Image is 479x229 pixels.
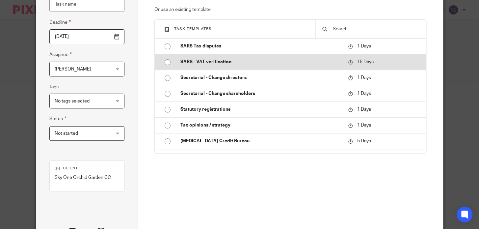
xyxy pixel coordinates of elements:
span: 1 Days [357,107,371,112]
span: [PERSON_NAME] [55,67,91,72]
p: Statutory registrations [180,106,341,113]
label: Status [49,115,66,123]
p: [MEDICAL_DATA] Credit Bureau [180,138,341,144]
span: 15 Days [357,60,374,64]
span: 1 Days [357,91,371,96]
span: 5 Days [357,139,371,143]
span: 1 Days [357,44,371,48]
span: No tags selected [55,99,90,103]
span: Task templates [174,27,212,31]
span: 1 Days [357,75,371,80]
label: Tags [49,84,59,90]
span: 1 Days [357,123,371,128]
p: SARS Tax disputes [180,43,341,49]
label: Deadline [49,18,71,26]
p: Tax opinions / strategy [180,122,341,129]
p: Secretarial - Change shareholders [180,90,341,97]
p: Or use an existing template [154,6,426,13]
p: Secretarial - Change directors [180,74,341,81]
span: Not started [55,131,78,136]
p: Sky One Orchid Garden CC [55,174,119,181]
p: SARS - VAT verification [180,59,341,65]
input: Search... [332,25,419,33]
p: Client [55,166,119,171]
label: Assignee [49,51,72,58]
input: Pick a date [49,29,124,44]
